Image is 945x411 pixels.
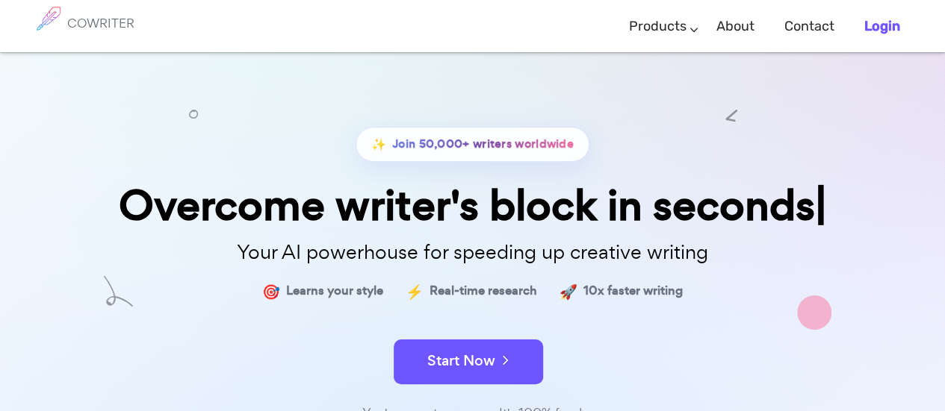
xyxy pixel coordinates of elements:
a: Contact [784,4,834,48]
span: 10x faster writing [583,280,683,302]
h6: COWRITER [67,16,134,30]
div: Overcome writer's block in seconds [99,184,846,227]
b: Login [864,18,900,34]
span: 🎯 [262,280,280,302]
span: Learns your style [286,280,383,302]
p: Your AI powerhouse for speeding up creative writing [99,236,846,269]
span: ✨ [371,134,386,155]
span: Real-time research [430,280,537,302]
a: About [716,4,755,48]
span: ⚡ [406,280,424,302]
span: Join 50,000+ writers worldwide [392,134,574,155]
button: Start Now [394,339,543,384]
span: 🚀 [560,280,577,302]
a: Products [629,4,687,48]
a: Login [864,4,900,48]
